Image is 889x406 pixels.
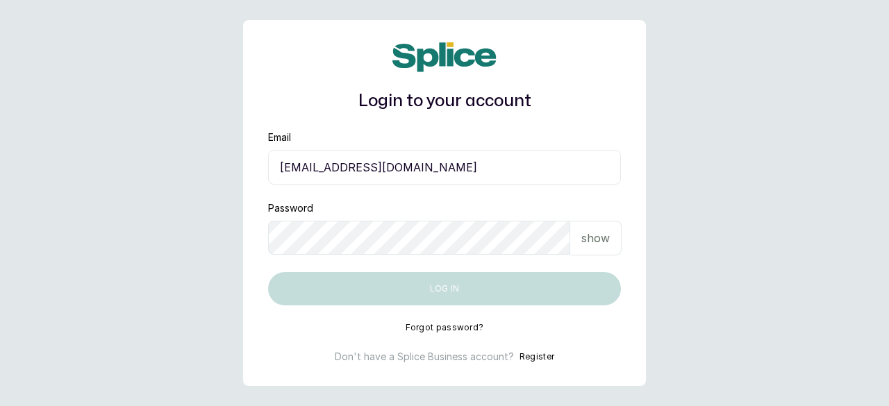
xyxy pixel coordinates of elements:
[581,230,610,246] p: show
[268,201,313,215] label: Password
[268,150,621,185] input: email@acme.com
[520,350,554,364] button: Register
[335,350,514,364] p: Don't have a Splice Business account?
[268,130,291,144] label: Email
[406,322,484,333] button: Forgot password?
[268,272,621,305] button: Log in
[268,89,621,114] h1: Login to your account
